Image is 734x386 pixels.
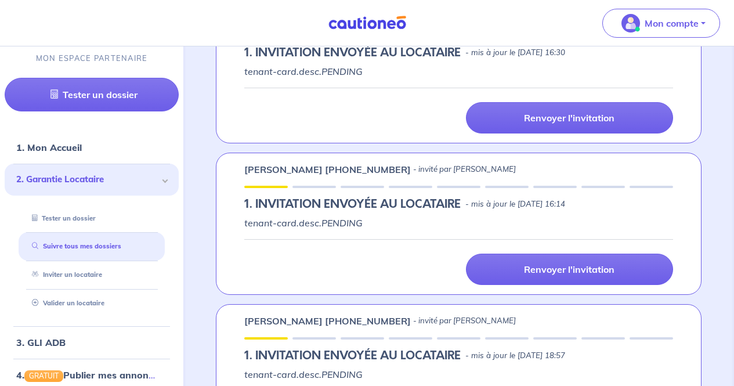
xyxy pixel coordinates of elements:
a: Renvoyer l'invitation [466,254,673,285]
div: state: PENDING, Context: [244,349,673,363]
img: Cautioneo [324,16,411,30]
a: Valider un locataire [27,299,104,307]
h5: 1.︎ INVITATION ENVOYÉE AU LOCATAIRE [244,349,461,363]
div: Tester un dossier [19,208,165,228]
p: Mon compte [645,16,699,30]
p: [PERSON_NAME] [PHONE_NUMBER] [244,163,411,176]
p: - mis à jour le [DATE] 18:57 [465,350,565,362]
button: illu_account_valid_menu.svgMon compte [602,9,720,38]
p: - mis à jour le [DATE] 16:30 [465,47,565,59]
div: state: PENDING, Context: [244,197,673,211]
a: Inviter un locataire [27,270,102,279]
div: Valider un locataire [19,294,165,313]
p: tenant-card.desc.PENDING [244,216,673,230]
a: Renvoyer l'invitation [466,102,673,134]
img: illu_account_valid_menu.svg [621,14,640,33]
div: 4.GRATUITPublier mes annonces [5,363,179,386]
div: 1. Mon Accueil [5,136,179,159]
p: tenant-card.desc.PENDING [244,64,673,78]
a: 1. Mon Accueil [16,142,82,153]
a: Tester un dossier [5,78,179,111]
p: Renvoyer l'invitation [524,112,614,124]
p: [PERSON_NAME] [PHONE_NUMBER] [244,314,411,328]
p: - mis à jour le [DATE] 16:14 [465,199,565,210]
div: 3. GLI ADB [5,330,179,353]
p: - invité par [PERSON_NAME] [413,164,516,175]
h5: 1.︎ INVITATION ENVOYÉE AU LOCATAIRE [244,46,461,60]
div: state: PENDING, Context: [244,46,673,60]
p: tenant-card.desc.PENDING [244,367,673,381]
p: MON ESPACE PARTENAIRE [36,53,148,64]
h5: 1.︎ INVITATION ENVOYÉE AU LOCATAIRE [244,197,461,211]
div: Suivre tous mes dossiers [19,237,165,256]
p: - invité par [PERSON_NAME] [413,315,516,327]
a: Suivre tous mes dossiers [27,242,121,250]
a: 3. GLI ADB [16,336,66,348]
div: 2. Garantie Locataire [5,164,179,196]
div: Inviter un locataire [19,265,165,284]
p: Renvoyer l'invitation [524,264,614,275]
span: 2. Garantie Locataire [16,173,158,186]
a: Tester un dossier [27,214,96,222]
a: 4.GRATUITPublier mes annonces [16,369,163,380]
